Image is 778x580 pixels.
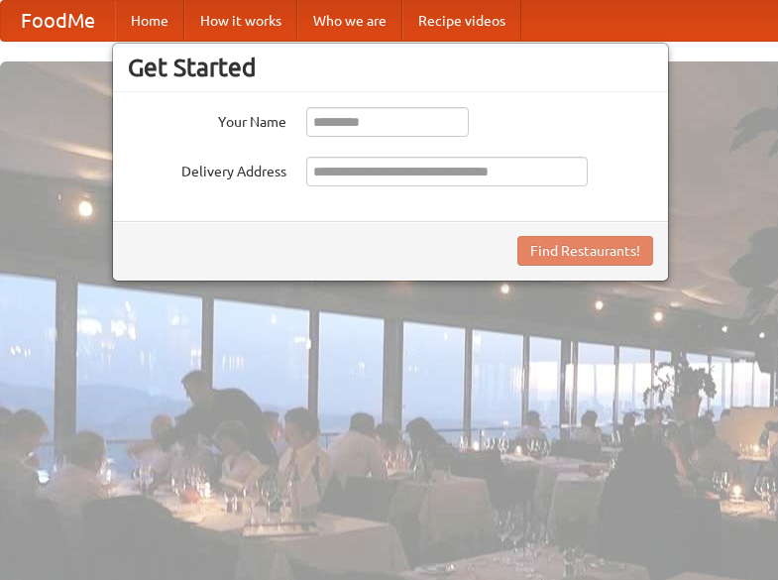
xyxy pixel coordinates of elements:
[115,1,184,41] a: Home
[297,1,402,41] a: Who we are
[184,1,297,41] a: How it works
[517,236,653,266] button: Find Restaurants!
[128,157,286,181] label: Delivery Address
[128,107,286,132] label: Your Name
[402,1,521,41] a: Recipe videos
[128,53,653,82] h3: Get Started
[1,1,115,41] a: FoodMe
